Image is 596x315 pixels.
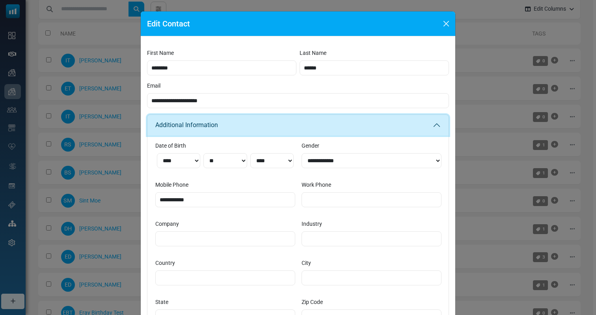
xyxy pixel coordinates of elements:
label: Date of Birth [155,142,186,150]
label: Zip Code [302,298,323,306]
label: Gender [302,142,319,150]
button: Additional Information [147,115,449,135]
label: Work Phone [302,181,331,189]
label: Company [155,220,179,228]
label: Country [155,259,175,267]
label: Mobile Phone [155,181,188,189]
label: State [155,298,168,306]
label: First Name [147,49,174,57]
button: Close [440,18,452,30]
label: Industry [302,220,322,228]
label: Last Name [300,49,326,57]
label: City [302,259,311,267]
h5: Edit Contact [147,18,190,30]
label: Email [147,82,160,90]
